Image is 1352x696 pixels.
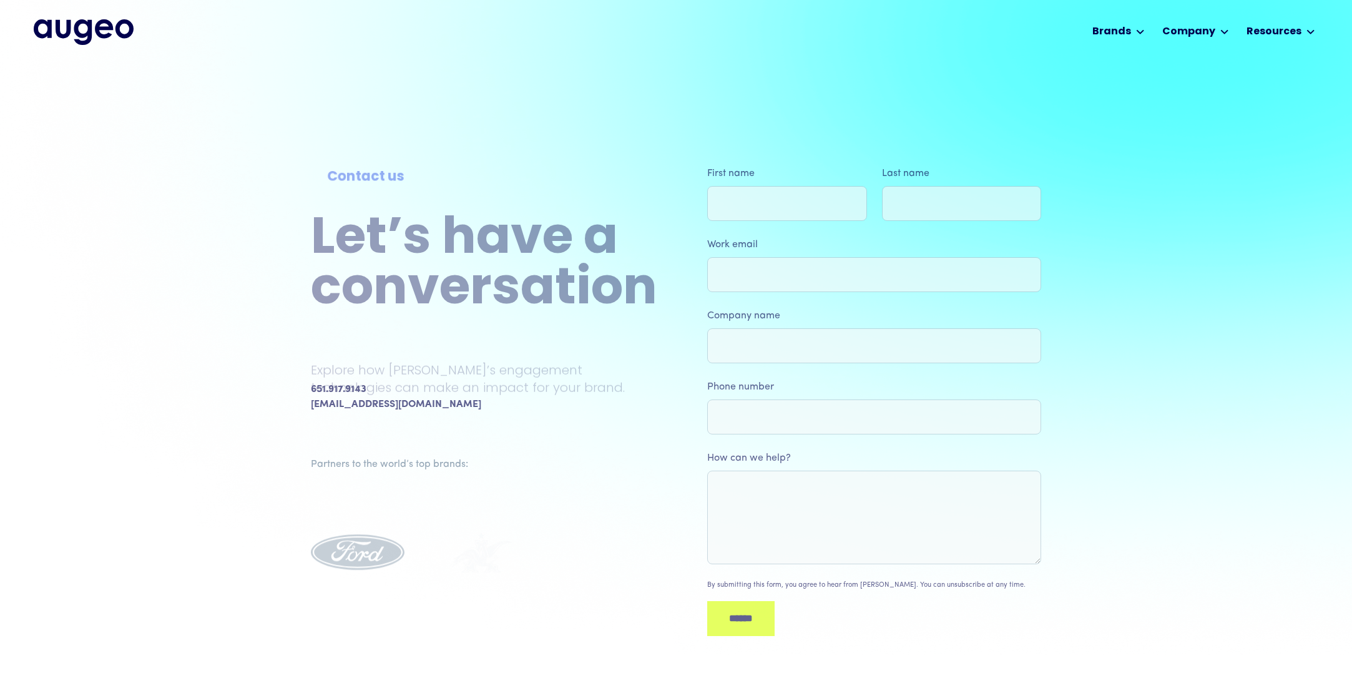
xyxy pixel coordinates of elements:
[311,361,657,396] p: Explore how [PERSON_NAME]’s engagement technologies can make an impact for your brand.
[707,166,1041,645] form: Augeo | Demo Request | Contact Us
[311,457,652,472] div: Partners to the world’s top brands:
[707,380,1041,395] label: Phone number
[707,237,1041,252] label: Work email
[34,19,134,44] img: Augeo's full logo in midnight blue.
[882,166,1042,181] label: Last name
[707,581,1026,591] div: By submitting this form, you agree to hear from [PERSON_NAME]. You can unsubscribe at any time.
[707,451,1041,466] label: How can we help?
[311,397,481,412] a: [EMAIL_ADDRESS][DOMAIN_NAME]
[327,167,640,188] div: Contact us
[707,166,867,181] label: First name
[1092,24,1131,39] div: Brands
[707,308,1041,323] label: Company name
[34,19,134,44] a: home
[311,215,657,316] h2: Let’s have a conversation
[1162,24,1215,39] div: Company
[1247,24,1301,39] div: Resources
